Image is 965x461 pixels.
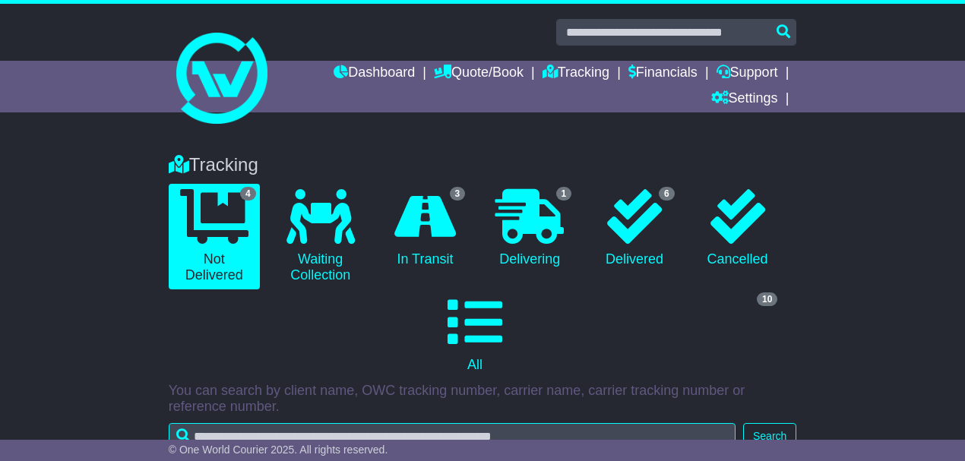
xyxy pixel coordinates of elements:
span: 6 [659,187,675,201]
a: 10 All [169,289,782,379]
a: Financials [628,61,698,87]
a: 6 Delivered [590,184,679,273]
span: 4 [240,187,256,201]
a: 1 Delivering [484,184,575,273]
span: 10 [757,292,777,306]
a: 3 In Transit [381,184,470,273]
p: You can search by client name, OWC tracking number, carrier name, carrier tracking number or refe... [169,383,797,415]
a: Dashboard [334,61,415,87]
a: Quote/Book [434,61,524,87]
a: Settings [711,87,778,112]
a: Tracking [543,61,609,87]
a: Cancelled [694,184,782,273]
span: © One World Courier 2025. All rights reserved. [169,444,388,456]
span: 3 [450,187,466,201]
a: Support [717,61,778,87]
a: 4 Not Delivered [169,184,260,289]
button: Search [743,423,796,450]
div: Tracking [161,154,805,176]
span: 1 [556,187,572,201]
a: Waiting Collection [275,184,366,289]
